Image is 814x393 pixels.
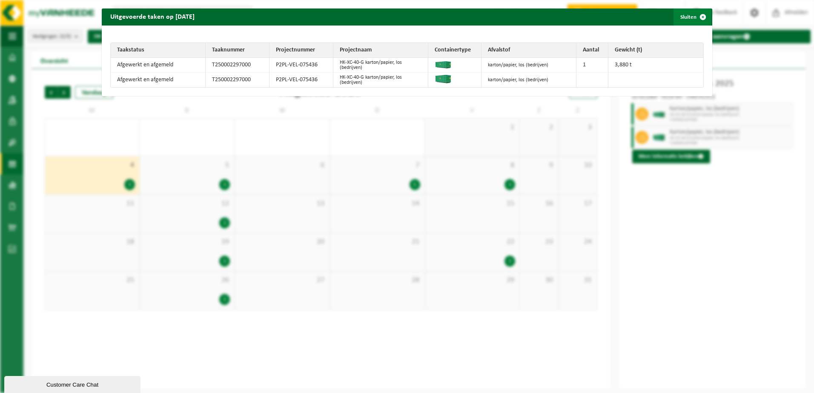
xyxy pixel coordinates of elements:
[333,43,428,58] th: Projectnaam
[206,58,269,73] td: T250002297000
[435,60,452,68] img: HK-XC-30-GN-00
[482,73,576,87] td: karton/papier, los (bedrijven)
[111,73,206,87] td: Afgewerkt en afgemeld
[333,58,428,73] td: HK-XC-40-G karton/papier, los (bedrijven)
[482,43,576,58] th: Afvalstof
[608,58,703,73] td: 3,880 t
[608,43,703,58] th: Gewicht (t)
[206,73,269,87] td: T250002297000
[102,9,203,25] h2: Uitgevoerde taken op [DATE]
[333,73,428,87] td: HK-XC-40-G karton/papier, los (bedrijven)
[576,43,608,58] th: Aantal
[111,43,206,58] th: Taakstatus
[428,43,482,58] th: Containertype
[269,73,333,87] td: P2PL-VEL-075436
[482,58,576,73] td: karton/papier, los (bedrijven)
[4,374,142,393] iframe: chat widget
[206,43,269,58] th: Taaknummer
[111,58,206,73] td: Afgewerkt en afgemeld
[576,58,608,73] td: 1
[269,43,333,58] th: Projectnummer
[269,58,333,73] td: P2PL-VEL-075436
[435,75,452,83] img: HK-XC-40-GN-00
[674,9,711,26] button: Sluiten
